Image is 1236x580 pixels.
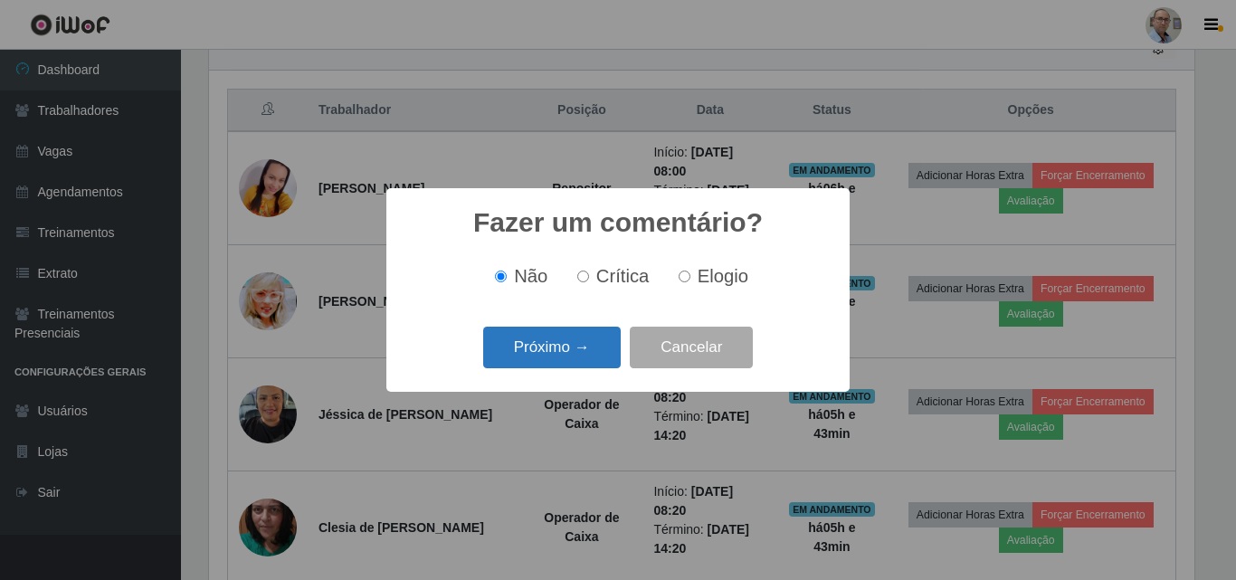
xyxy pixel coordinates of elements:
input: Crítica [577,271,589,282]
h2: Fazer um comentário? [473,206,763,239]
span: Elogio [698,266,748,286]
button: Cancelar [630,327,753,369]
span: Crítica [596,266,650,286]
span: Não [514,266,547,286]
button: Próximo → [483,327,621,369]
input: Elogio [679,271,690,282]
input: Não [495,271,507,282]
